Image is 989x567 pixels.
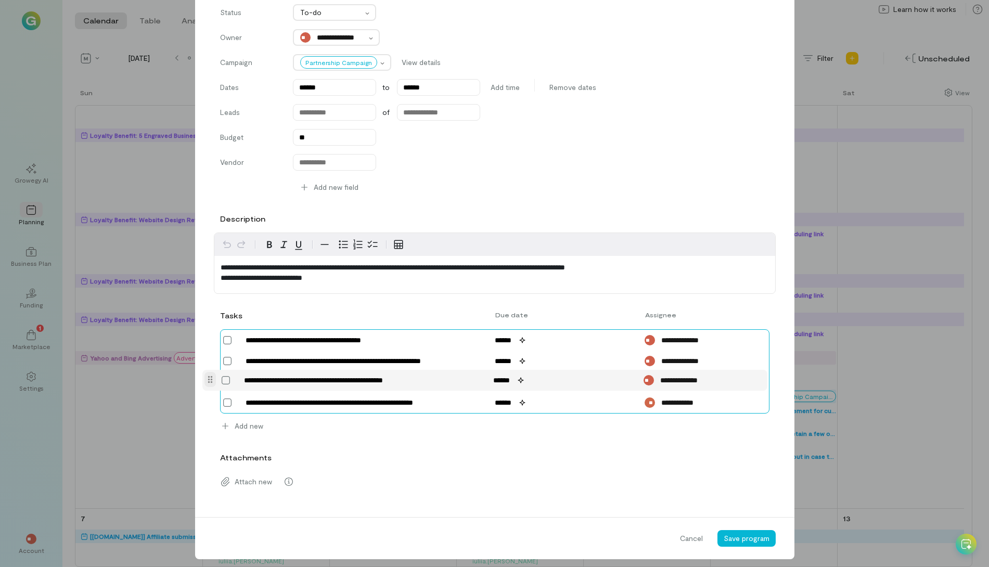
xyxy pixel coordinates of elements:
[214,256,775,293] div: editable markdown
[680,533,703,544] span: Cancel
[220,214,265,224] label: Description
[214,471,776,492] div: Attach new
[291,237,306,252] button: Underline
[235,421,263,431] span: Add new
[639,311,738,319] div: Assignee
[220,311,240,321] div: Tasks
[724,534,769,543] span: Save program
[491,82,520,93] span: Add time
[220,82,282,93] label: Dates
[351,237,365,252] button: Numbered list
[262,237,277,252] button: Bold
[382,82,390,93] span: to
[277,237,291,252] button: Italic
[220,157,282,171] label: Vendor
[336,237,351,252] button: Bulleted list
[382,107,390,118] span: of
[717,530,776,547] button: Save program
[336,237,380,252] div: toggle group
[314,182,358,192] span: Add new field
[489,311,639,319] div: Due date
[549,82,596,93] span: Remove dates
[220,32,282,46] label: Owner
[220,107,282,121] label: Leads
[235,476,272,487] span: Attach new
[220,453,272,463] label: Attachments
[220,132,282,146] label: Budget
[365,237,380,252] button: Check list
[220,7,282,21] label: Status
[402,57,441,68] span: View details
[220,57,282,71] label: Campaign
